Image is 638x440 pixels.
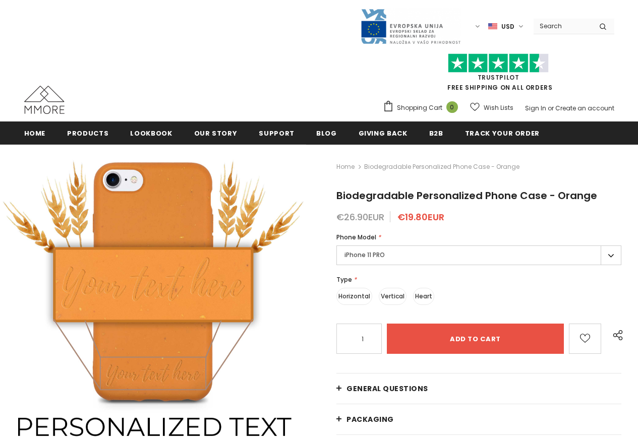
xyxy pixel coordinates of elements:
[397,211,444,223] span: €19.80EUR
[130,121,172,144] a: Lookbook
[130,129,172,138] span: Lookbook
[316,129,337,138] span: Blog
[383,58,614,92] span: FREE SHIPPING ON ALL ORDERS
[397,103,442,113] span: Shopping Cart
[259,121,295,144] a: support
[387,324,564,354] input: Add to cart
[465,129,540,138] span: Track your order
[429,129,443,138] span: B2B
[360,22,461,30] a: Javni Razpis
[346,414,394,424] span: PACKAGING
[413,288,434,305] label: Heart
[548,104,554,112] span: or
[346,384,428,394] span: General Questions
[446,101,458,113] span: 0
[470,99,513,116] a: Wish Lists
[24,121,46,144] a: Home
[194,121,238,144] a: Our Story
[336,188,597,203] span: Biodegradable Personalized Phone Case - Orange
[448,53,549,73] img: Trust Pilot Stars
[336,373,621,404] a: General Questions
[359,129,408,138] span: Giving back
[316,121,337,144] a: Blog
[525,104,546,112] a: Sign In
[488,22,497,31] img: USD
[383,100,463,115] a: Shopping Cart 0
[336,211,384,223] span: €26.90EUR
[336,245,621,265] label: iPhone 11 PRO
[336,161,355,173] a: Home
[67,129,108,138] span: Products
[501,22,514,32] span: USD
[484,103,513,113] span: Wish Lists
[379,288,407,305] label: Vertical
[429,121,443,144] a: B2B
[534,19,592,33] input: Search Site
[336,233,376,241] span: Phone Model
[336,275,352,284] span: Type
[364,161,519,173] span: Biodegradable Personalized Phone Case - Orange
[194,129,238,138] span: Our Story
[24,86,65,114] img: MMORE Cases
[555,104,614,112] a: Create an account
[67,121,108,144] a: Products
[259,129,295,138] span: support
[336,288,372,305] label: Horizontal
[359,121,408,144] a: Giving back
[336,404,621,434] a: PACKAGING
[478,73,519,82] a: Trustpilot
[465,121,540,144] a: Track your order
[360,8,461,45] img: Javni Razpis
[24,129,46,138] span: Home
